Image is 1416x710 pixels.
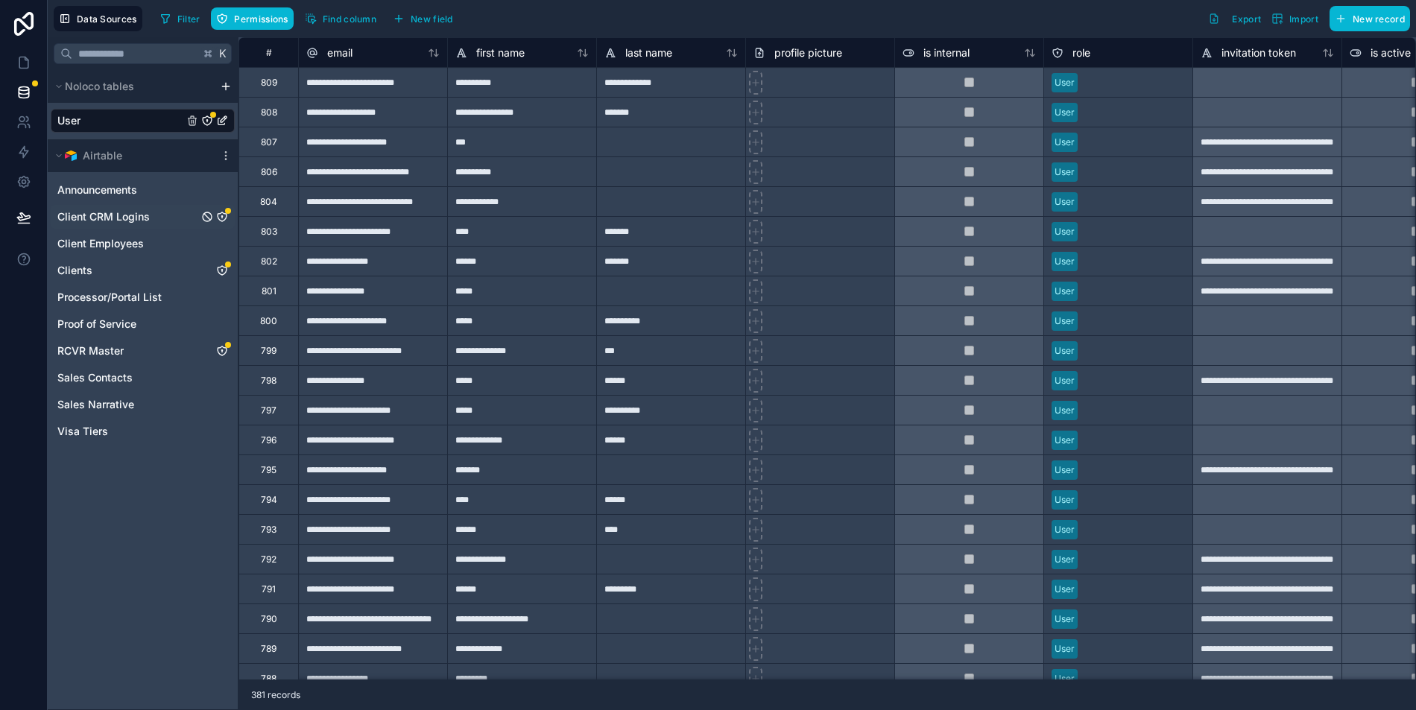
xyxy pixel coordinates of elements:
[1371,45,1411,60] span: is active
[1055,165,1075,179] div: User
[923,45,970,60] span: is internal
[1055,314,1075,328] div: User
[261,77,277,89] div: 809
[211,7,299,30] a: Permissions
[300,7,382,30] button: Find column
[177,13,200,25] span: Filter
[211,7,293,30] button: Permissions
[1055,642,1075,656] div: User
[261,613,277,625] div: 790
[261,375,276,387] div: 798
[1055,225,1075,238] div: User
[77,13,137,25] span: Data Sources
[250,47,287,58] div: #
[1072,45,1090,60] span: role
[1289,13,1318,25] span: Import
[1055,612,1075,626] div: User
[1266,6,1324,31] button: Import
[1055,523,1075,536] div: User
[261,434,276,446] div: 796
[261,226,277,238] div: 803
[234,13,288,25] span: Permissions
[261,673,276,685] div: 788
[1055,583,1075,596] div: User
[154,7,206,30] button: Filter
[251,689,300,701] span: 381 records
[1353,13,1405,25] span: New record
[1055,76,1075,89] div: User
[1055,344,1075,358] div: User
[1055,136,1075,149] div: User
[262,583,276,595] div: 791
[1055,463,1075,477] div: User
[260,196,277,208] div: 804
[261,494,277,506] div: 794
[261,256,277,267] div: 802
[261,524,276,536] div: 793
[1055,195,1075,209] div: User
[625,45,672,60] span: last name
[1055,285,1075,298] div: User
[261,643,276,655] div: 789
[388,7,458,30] button: New field
[476,45,525,60] span: first name
[54,6,142,31] button: Data Sources
[1232,13,1261,25] span: Export
[323,13,376,25] span: Find column
[1055,672,1075,685] div: User
[1055,374,1075,387] div: User
[261,554,276,565] div: 792
[1055,404,1075,417] div: User
[1221,45,1296,60] span: invitation token
[261,107,277,118] div: 808
[1055,106,1075,119] div: User
[261,345,276,357] div: 799
[774,45,842,60] span: profile picture
[261,136,277,148] div: 807
[1330,6,1410,31] button: New record
[261,166,277,178] div: 806
[1324,6,1410,31] a: New record
[1055,434,1075,447] div: User
[260,315,277,327] div: 800
[261,464,276,476] div: 795
[261,405,276,416] div: 797
[411,13,453,25] span: New field
[327,45,353,60] span: email
[1055,553,1075,566] div: User
[1055,255,1075,268] div: User
[262,285,276,297] div: 801
[1203,6,1266,31] button: Export
[218,48,228,59] span: K
[1055,493,1075,507] div: User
